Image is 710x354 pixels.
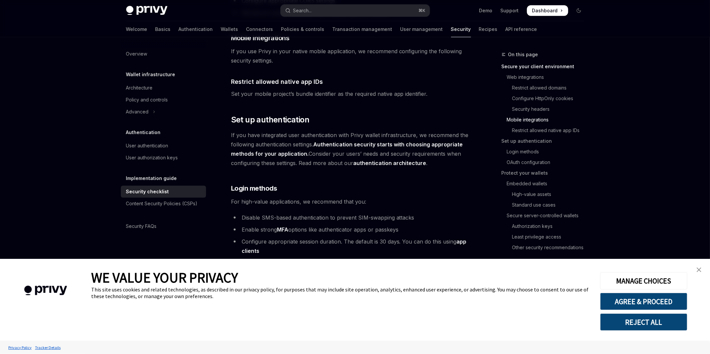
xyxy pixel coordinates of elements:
[121,152,206,164] a: User authorization keys
[91,269,238,286] span: WE VALUE YOUR PRIVACY
[502,232,590,242] a: Least privilege access
[502,61,590,72] a: Secure your client environment
[532,7,558,14] span: Dashboard
[10,276,81,305] img: company logo
[281,21,325,37] a: Policies & controls
[502,189,590,200] a: High-value assets
[527,5,568,16] a: Dashboard
[502,93,590,104] a: Configure HttpOnly cookies
[419,8,426,13] span: ⌘ K
[126,128,161,136] h5: Authentication
[126,222,157,230] div: Security FAQs
[277,226,288,233] a: MFA
[502,157,590,168] a: OAuth configuration
[231,114,309,125] span: Set up authentication
[231,33,290,43] span: Mobile integrations
[231,225,471,234] li: Enable strong options like authenticator apps or passkeys
[126,84,153,92] div: Architecture
[506,21,537,37] a: API reference
[121,106,206,118] button: Toggle Advanced section
[121,82,206,94] a: Architecture
[400,21,443,37] a: User management
[501,7,519,14] a: Support
[574,5,584,16] button: Toggle dark mode
[479,7,493,14] a: Demo
[479,21,498,37] a: Recipes
[600,313,687,331] button: REJECT ALL
[126,142,168,150] div: User authentication
[333,21,392,37] a: Transaction management
[692,263,706,276] a: close banner
[697,267,701,272] img: close banner
[451,21,471,37] a: Security
[502,104,590,114] a: Security headers
[179,21,213,37] a: Authentication
[121,140,206,152] a: User authentication
[126,21,147,37] a: Welcome
[121,198,206,210] a: Content Security Policies (CSPs)
[293,7,312,15] div: Search...
[221,21,238,37] a: Wallets
[7,342,33,353] a: Privacy Policy
[502,168,590,178] a: Protect your wallets
[126,154,178,162] div: User authorization keys
[502,146,590,157] a: Login methods
[121,48,206,60] a: Overview
[231,213,471,222] li: Disable SMS-based authentication to prevent SIM-swapping attacks
[126,6,167,15] img: dark logo
[231,237,471,256] li: Configure appropriate session duration. The default is 30 days. You can do this using
[353,160,426,167] a: authentication architecture
[121,220,206,232] a: Security FAQs
[126,188,169,196] div: Security checklist
[502,221,590,232] a: Authorization keys
[502,136,590,146] a: Set up authentication
[126,200,198,208] div: Content Security Policies (CSPs)
[126,71,175,79] h5: Wallet infrastructure
[502,114,590,125] a: Mobile integrations
[281,5,430,17] button: Open search
[600,293,687,310] button: AGREE & PROCEED
[231,197,471,206] span: For high-value applications, we recommend that you:
[126,50,147,58] div: Overview
[126,96,168,104] div: Policy and controls
[502,72,590,83] a: Web integrations
[231,130,471,168] span: If you have integrated user authentication with Privy wallet infrastructure, we recommend the fol...
[33,342,62,353] a: Tracker Details
[126,108,149,116] div: Advanced
[502,200,590,210] a: Standard use cases
[502,83,590,93] a: Restrict allowed domains
[231,77,323,86] span: Restrict allowed native app IDs
[91,286,590,299] div: This site uses cookies and related technologies, as described in our privacy policy, for purposes...
[121,94,206,106] a: Policy and controls
[231,89,471,98] span: Set your mobile project’s bundle identifier as the required native app identifier.
[502,178,590,189] a: Embedded wallets
[121,186,206,198] a: Security checklist
[231,141,463,157] strong: Authentication security starts with choosing appropriate methods for your application.
[600,272,687,289] button: MANAGE CHOICES
[231,47,471,65] span: If you use Privy in your native mobile application, we recommend configuring the following securi...
[502,242,590,253] a: Other security recommendations
[508,51,538,59] span: On this page
[231,184,277,192] strong: Login methods
[502,210,590,221] a: Secure server-controlled wallets
[126,174,177,182] h5: Implementation guide
[502,125,590,136] a: Restrict allowed native app IDs
[155,21,171,37] a: Basics
[246,21,273,37] a: Connectors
